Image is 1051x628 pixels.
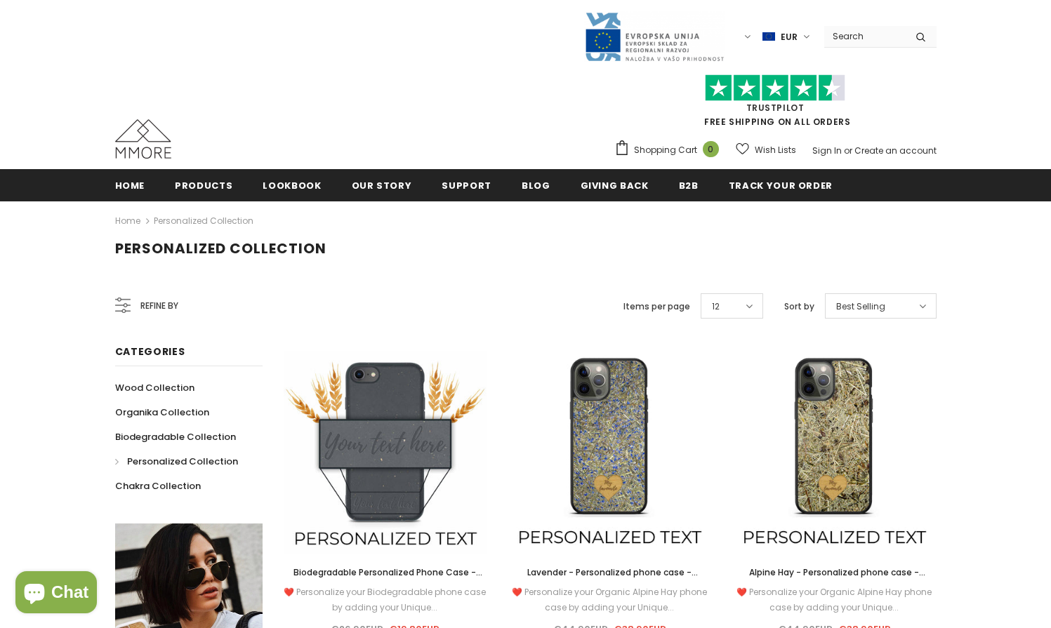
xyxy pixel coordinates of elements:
[11,571,101,617] inbox-online-store-chat: Shopify online store chat
[293,566,482,594] span: Biodegradable Personalized Phone Case - Black
[352,179,412,192] span: Our Story
[115,381,194,394] span: Wood Collection
[508,565,711,580] a: Lavender - Personalized phone case - Personalized gift
[115,425,236,449] a: Biodegradable Collection
[284,584,487,615] div: ❤️ Personalize your Biodegradable phone case by adding your Unique...
[115,169,145,201] a: Home
[115,239,326,258] span: Personalized Collection
[522,179,550,192] span: Blog
[581,179,649,192] span: Giving back
[115,345,185,359] span: Categories
[284,565,487,580] a: Biodegradable Personalized Phone Case - Black
[784,300,814,314] label: Sort by
[679,169,699,201] a: B2B
[732,565,936,580] a: Alpine Hay - Personalized phone case - Personalized gift
[755,143,796,157] span: Wish Lists
[614,140,726,161] a: Shopping Cart 0
[115,375,194,400] a: Wood Collection
[175,169,232,201] a: Products
[508,584,711,615] div: ❤️ Personalize your Organic Alpine Hay phone case by adding your Unique...
[442,179,491,192] span: support
[115,213,140,229] a: Home
[140,298,178,314] span: Refine by
[854,145,937,156] a: Create an account
[522,169,550,201] a: Blog
[115,119,171,159] img: MMORE Cases
[127,455,238,468] span: Personalized Collection
[781,30,798,44] span: EUR
[584,30,725,42] a: Javni Razpis
[844,145,852,156] span: or
[115,474,201,498] a: Chakra Collection
[263,169,321,201] a: Lookbook
[154,215,253,227] a: Personalized Collection
[584,11,725,62] img: Javni Razpis
[705,74,845,102] img: Trust Pilot Stars
[732,584,936,615] div: ❤️ Personalize your Organic Alpine Hay phone case by adding your Unique...
[836,300,885,314] span: Best Selling
[749,566,925,594] span: Alpine Hay - Personalized phone case - Personalized gift
[115,406,209,419] span: Organika Collection
[175,179,232,192] span: Products
[679,179,699,192] span: B2B
[527,566,698,594] span: Lavender - Personalized phone case - Personalized gift
[703,141,719,157] span: 0
[115,400,209,425] a: Organika Collection
[812,145,842,156] a: Sign In
[115,179,145,192] span: Home
[581,169,649,201] a: Giving back
[736,138,796,162] a: Wish Lists
[634,143,697,157] span: Shopping Cart
[614,81,937,128] span: FREE SHIPPING ON ALL ORDERS
[352,169,412,201] a: Our Story
[623,300,690,314] label: Items per page
[824,26,905,46] input: Search Site
[115,449,238,474] a: Personalized Collection
[442,169,491,201] a: support
[263,179,321,192] span: Lookbook
[729,179,833,192] span: Track your order
[115,430,236,443] span: Biodegradable Collection
[729,169,833,201] a: Track your order
[746,102,805,114] a: Trustpilot
[712,300,720,314] span: 12
[115,479,201,493] span: Chakra Collection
